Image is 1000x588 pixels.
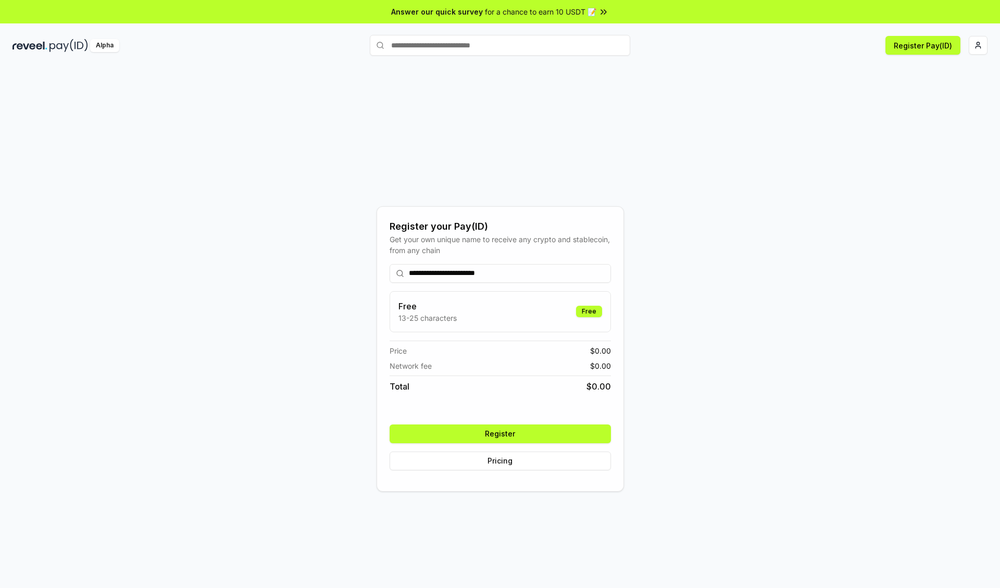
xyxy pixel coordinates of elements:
[90,39,119,52] div: Alpha
[590,345,611,356] span: $ 0.00
[390,424,611,443] button: Register
[390,234,611,256] div: Get your own unique name to receive any crypto and stablecoin, from any chain
[485,6,596,17] span: for a chance to earn 10 USDT 📝
[398,300,457,312] h3: Free
[391,6,483,17] span: Answer our quick survey
[390,345,407,356] span: Price
[390,219,611,234] div: Register your Pay(ID)
[390,380,409,393] span: Total
[398,312,457,323] p: 13-25 characters
[390,452,611,470] button: Pricing
[12,39,47,52] img: reveel_dark
[586,380,611,393] span: $ 0.00
[590,360,611,371] span: $ 0.00
[49,39,88,52] img: pay_id
[885,36,960,55] button: Register Pay(ID)
[390,360,432,371] span: Network fee
[576,306,602,317] div: Free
